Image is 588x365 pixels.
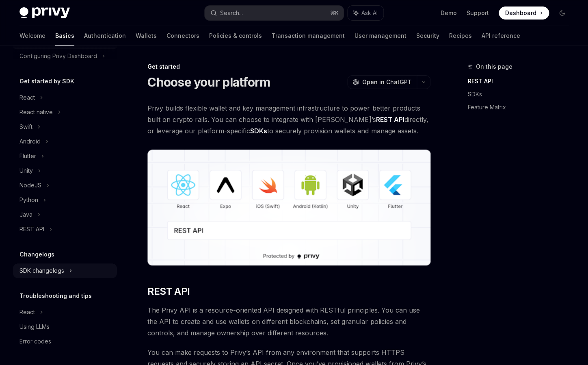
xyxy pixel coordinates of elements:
a: Recipes [449,26,472,46]
button: Ask AI [348,6,383,20]
a: Security [416,26,439,46]
div: React native [19,107,53,117]
a: User management [355,26,406,46]
a: Connectors [166,26,199,46]
div: Swift [19,122,32,132]
div: React [19,307,35,317]
div: REST API [19,224,44,234]
div: Get started [147,63,430,71]
button: Open in ChatGPT [347,75,417,89]
div: Python [19,195,38,205]
a: Dashboard [499,7,549,20]
h5: Troubleshooting and tips [19,291,92,301]
img: images/Platform2.png [147,150,430,265]
span: The Privy API is a resource-oriented API designed with RESTful principles. You can use the API to... [147,304,430,339]
span: On this page [476,62,512,72]
span: REST API [147,285,190,298]
a: Using LLMs [13,319,117,334]
a: Wallets [136,26,157,46]
a: API reference [482,26,520,46]
span: ⌘ K [330,10,339,16]
a: Error codes [13,334,117,349]
a: Authentication [84,26,126,46]
div: Flutter [19,151,36,161]
div: Unity [19,166,33,176]
div: SDK changelogs [19,266,64,276]
strong: SDKs [250,127,267,135]
a: Support [467,9,489,17]
a: Policies & controls [209,26,262,46]
span: Dashboard [505,9,536,17]
a: REST API [468,75,575,88]
a: Transaction management [272,26,345,46]
div: Using LLMs [19,322,50,332]
a: Welcome [19,26,45,46]
div: Search... [220,8,243,18]
a: Basics [55,26,74,46]
div: React [19,93,35,102]
div: Java [19,210,32,219]
div: NodeJS [19,180,41,190]
a: Feature Matrix [468,101,575,114]
div: Android [19,137,41,146]
a: SDKs [468,88,575,101]
span: Ask AI [361,9,378,17]
a: Demo [441,9,457,17]
img: dark logo [19,7,70,19]
span: Privy builds flexible wallet and key management infrastructure to power better products built on ... [147,102,430,137]
h1: Choose your platform [147,75,270,89]
strong: REST API [376,115,404,124]
div: Error codes [19,337,51,346]
h5: Changelogs [19,250,54,259]
button: Toggle dark mode [556,7,569,20]
h5: Get started by SDK [19,76,74,86]
button: Search...⌘K [205,6,344,20]
span: Open in ChatGPT [362,78,412,86]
